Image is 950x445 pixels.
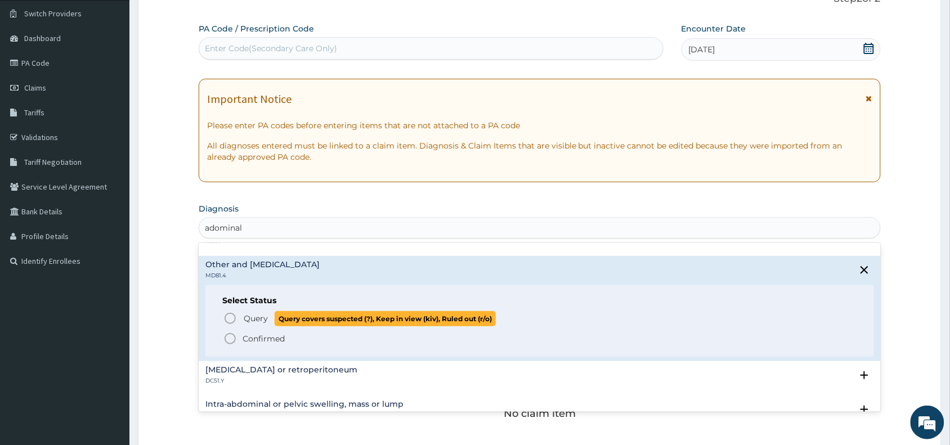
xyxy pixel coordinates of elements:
[205,411,404,419] p: MD82
[858,368,871,382] i: open select status
[207,93,292,105] h1: Important Notice
[24,107,44,118] span: Tariffs
[205,400,404,408] h4: Intra-abdominal or pelvic swelling, mass or lump
[244,313,268,324] span: Query
[185,6,212,33] div: Minimize live chat window
[205,366,357,374] h4: [MEDICAL_DATA] or retroperitoneum
[24,157,82,167] span: Tariff Negotiation
[858,263,871,277] i: close select status
[59,63,189,78] div: Chat with us now
[504,408,576,419] p: No claim item
[205,43,337,54] div: Enter Code(Secondary Care Only)
[223,312,237,325] i: status option query
[222,296,857,305] h6: Select Status
[689,44,715,55] span: [DATE]
[24,33,61,43] span: Dashboard
[205,260,320,269] h4: Other and [MEDICAL_DATA]
[243,333,285,344] p: Confirmed
[205,272,320,280] p: MD81.4
[199,23,314,34] label: PA Code / Prescription Code
[205,377,357,385] p: DC51.Y
[682,23,746,34] label: Encounter Date
[6,307,214,347] textarea: Type your message and hit 'Enter'
[275,311,496,326] span: Query covers suspected (?), Keep in view (kiv), Ruled out (r/o)
[207,120,872,131] p: Please enter PA codes before entering items that are not attached to a PA code
[24,83,46,93] span: Claims
[199,203,239,214] label: Diagnosis
[207,140,872,163] p: All diagnoses entered must be linked to a claim item. Diagnosis & Claim Items that are visible bu...
[24,8,82,19] span: Switch Providers
[223,332,237,345] i: status option filled
[21,56,46,84] img: d_794563401_company_1708531726252_794563401
[858,403,871,416] i: open select status
[65,142,155,255] span: We're online!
